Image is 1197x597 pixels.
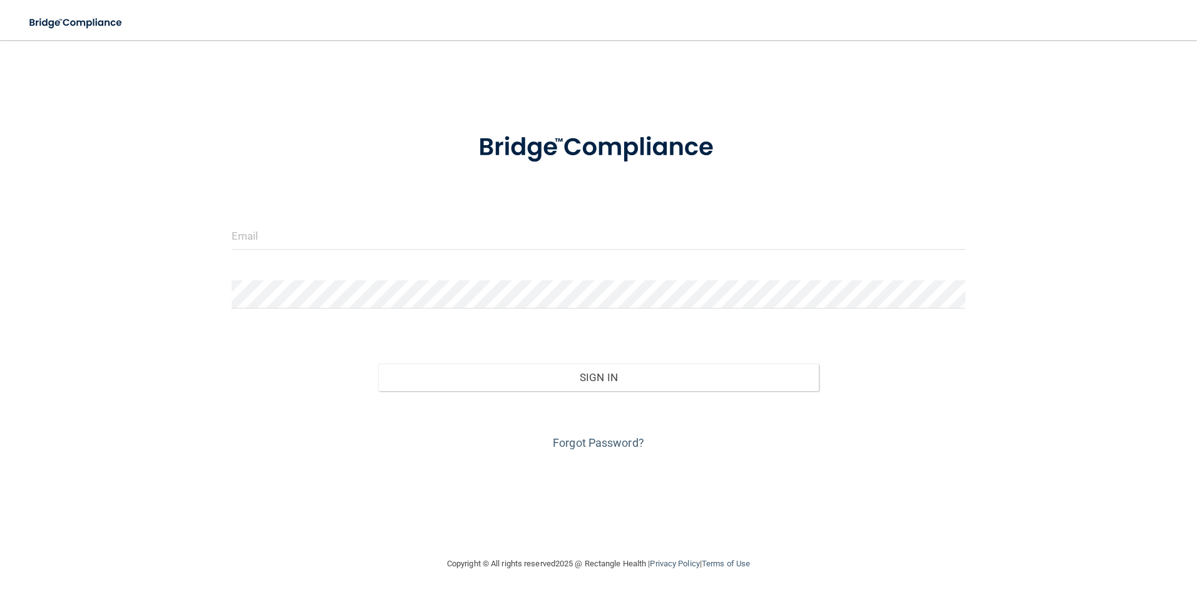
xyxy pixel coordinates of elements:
[232,222,966,250] input: Email
[370,544,827,584] div: Copyright © All rights reserved 2025 @ Rectangle Health | |
[19,10,134,36] img: bridge_compliance_login_screen.278c3ca4.svg
[453,115,744,180] img: bridge_compliance_login_screen.278c3ca4.svg
[378,364,819,391] button: Sign In
[650,559,699,568] a: Privacy Policy
[702,559,750,568] a: Terms of Use
[553,436,644,449] a: Forgot Password?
